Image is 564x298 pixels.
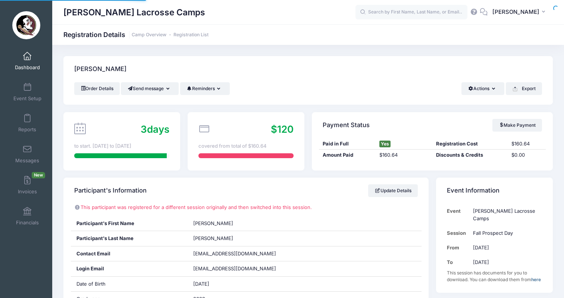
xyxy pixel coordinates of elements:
[319,151,376,159] div: Amount Paid
[506,82,542,95] button: Export
[71,231,188,246] div: Participant's Last Name
[447,270,542,283] div: This session has documents for you to download. You can download them from
[132,32,166,38] a: Camp Overview
[32,172,45,178] span: New
[447,240,470,255] td: From
[447,180,499,202] h4: Event Information
[492,119,542,132] a: Make Payment
[470,204,542,226] td: [PERSON_NAME] Lacrosse Camps
[470,240,542,255] td: [DATE]
[319,140,376,148] div: Paid in Full
[74,204,418,211] p: This participant was registered for a different session originally and then switched into this se...
[368,184,418,197] a: Update Details
[15,157,39,164] span: Messages
[10,203,45,229] a: Financials
[193,251,276,256] span: [EMAIL_ADDRESS][DOMAIN_NAME]
[74,180,147,202] h4: Participant's Information
[141,123,147,135] span: 3
[508,140,545,148] div: $160.64
[355,5,467,20] input: Search by First Name, Last Name, or Email...
[470,255,542,270] td: [DATE]
[193,220,233,226] span: [PERSON_NAME]
[447,204,470,226] td: Event
[18,126,36,133] span: Reports
[10,79,45,105] a: Event Setup
[376,151,432,159] div: $160.64
[10,48,45,74] a: Dashboard
[15,64,40,71] span: Dashboard
[180,82,230,95] button: Reminders
[16,219,39,226] span: Financials
[432,140,508,148] div: Registration Cost
[447,226,470,240] td: Session
[508,151,545,159] div: $0.00
[379,141,391,147] span: Yes
[193,281,209,287] span: [DATE]
[71,216,188,231] div: Participant's First Name
[71,261,188,276] div: Login Email
[271,123,294,135] span: $120
[74,142,169,150] div: to start. [DATE] to [DATE]
[193,235,233,241] span: [PERSON_NAME]
[323,114,370,136] h4: Payment Status
[71,246,188,261] div: Contact Email
[18,188,37,195] span: Invoices
[63,31,209,39] h1: Registration Details
[74,82,120,95] a: Order Details
[432,151,508,159] div: Discounts & Credits
[12,11,40,39] img: Sara Tisdale Lacrosse Camps
[447,255,470,270] td: To
[13,95,41,102] span: Event Setup
[74,59,126,80] h4: [PERSON_NAME]
[10,172,45,198] a: InvoicesNew
[71,277,188,292] div: Date of Birth
[492,8,539,16] span: [PERSON_NAME]
[63,4,205,21] h1: [PERSON_NAME] Lacrosse Camps
[461,82,504,95] button: Actions
[141,122,169,136] div: days
[198,142,294,150] div: covered from total of $160.64
[121,82,179,95] button: Send message
[488,4,553,21] button: [PERSON_NAME]
[10,141,45,167] a: Messages
[173,32,209,38] a: Registration List
[531,277,541,282] a: here
[193,265,286,273] span: [EMAIL_ADDRESS][DOMAIN_NAME]
[10,110,45,136] a: Reports
[470,226,542,240] td: Fall Prospect Day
